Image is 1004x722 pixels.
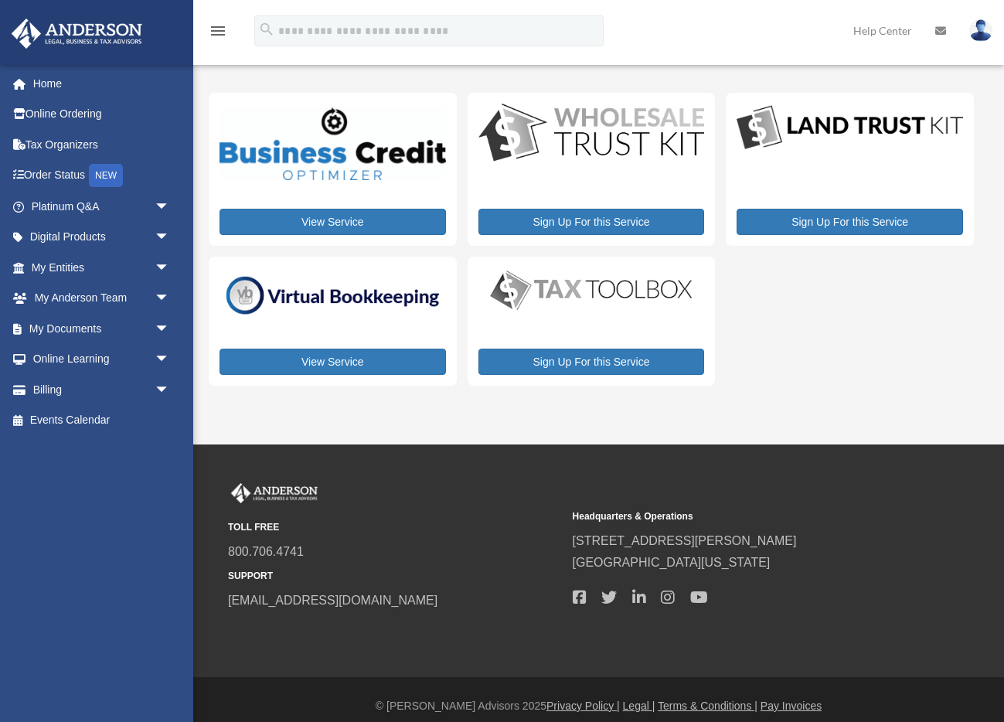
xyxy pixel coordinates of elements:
[478,349,705,375] a: Sign Up For this Service
[478,104,705,163] img: WS-Trust-Kit-lgo-1.jpg
[737,209,963,235] a: Sign Up For this Service
[573,534,797,547] a: [STREET_ADDRESS][PERSON_NAME]
[11,313,193,344] a: My Documentsarrow_drop_down
[228,483,321,503] img: Anderson Advisors Platinum Portal
[7,19,147,49] img: Anderson Advisors Platinum Portal
[11,252,193,283] a: My Entitiesarrow_drop_down
[11,222,185,253] a: Digital Productsarrow_drop_down
[220,349,446,375] a: View Service
[761,700,822,712] a: Pay Invoices
[11,374,193,405] a: Billingarrow_drop_down
[209,22,227,40] i: menu
[155,374,185,406] span: arrow_drop_down
[11,160,193,192] a: Order StatusNEW
[220,209,446,235] a: View Service
[228,519,562,536] small: TOLL FREE
[573,509,907,525] small: Headquarters & Operations
[478,209,705,235] a: Sign Up For this Service
[89,164,123,187] div: NEW
[11,99,193,130] a: Online Ordering
[573,556,771,569] a: [GEOGRAPHIC_DATA][US_STATE]
[478,267,705,313] img: taxtoolbox_new-1.webp
[155,283,185,315] span: arrow_drop_down
[155,191,185,223] span: arrow_drop_down
[546,700,620,712] a: Privacy Policy |
[11,129,193,160] a: Tax Organizers
[209,27,227,40] a: menu
[11,283,193,314] a: My Anderson Teamarrow_drop_down
[11,68,193,99] a: Home
[11,344,193,375] a: Online Learningarrow_drop_down
[623,700,655,712] a: Legal |
[155,222,185,254] span: arrow_drop_down
[737,104,963,152] img: LandTrust_lgo-1.jpg
[155,313,185,345] span: arrow_drop_down
[258,21,275,38] i: search
[969,19,992,42] img: User Pic
[11,191,193,222] a: Platinum Q&Aarrow_drop_down
[193,696,1004,716] div: © [PERSON_NAME] Advisors 2025
[228,594,437,607] a: [EMAIL_ADDRESS][DOMAIN_NAME]
[228,568,562,584] small: SUPPORT
[11,405,193,436] a: Events Calendar
[228,545,304,558] a: 800.706.4741
[155,252,185,284] span: arrow_drop_down
[658,700,757,712] a: Terms & Conditions |
[155,344,185,376] span: arrow_drop_down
